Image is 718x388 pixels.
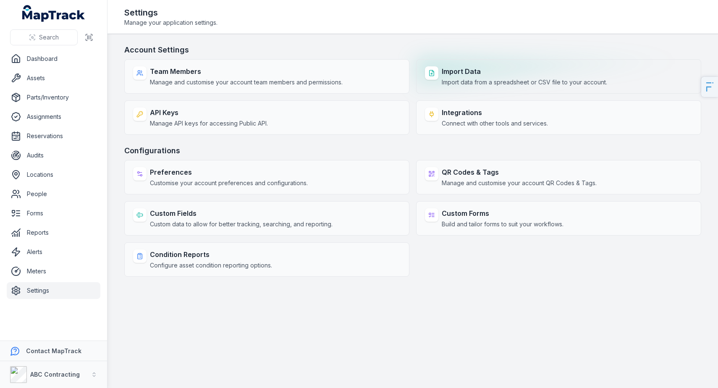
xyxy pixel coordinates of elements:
span: Connect with other tools and services. [442,119,548,128]
a: Custom FieldsCustom data to allow for better tracking, searching, and reporting. [124,201,409,236]
h3: Account Settings [124,44,701,56]
h3: Configurations [124,145,701,157]
a: Custom FormsBuild and tailor forms to suit your workflows. [416,201,701,236]
a: IntegrationsConnect with other tools and services. [416,100,701,135]
strong: Custom Fields [150,208,333,218]
strong: API Keys [150,107,268,118]
a: Alerts [7,244,100,260]
a: Settings [7,282,100,299]
a: Audits [7,147,100,164]
a: Forms [7,205,100,222]
a: PreferencesCustomise your account preferences and configurations. [124,160,409,194]
a: Assignments [7,108,100,125]
a: Meters [7,263,100,280]
span: Manage and customise your account QR Codes & Tags. [442,179,597,187]
strong: Preferences [150,167,308,177]
a: People [7,186,100,202]
span: Search [39,33,59,42]
h2: Settings [124,7,217,18]
a: Dashboard [7,50,100,67]
strong: QR Codes & Tags [442,167,597,177]
a: Assets [7,70,100,87]
span: Customise your account preferences and configurations. [150,179,308,187]
strong: Custom Forms [442,208,563,218]
a: Condition ReportsConfigure asset condition reporting options. [124,242,409,277]
strong: Integrations [442,107,548,118]
a: QR Codes & TagsManage and customise your account QR Codes & Tags. [416,160,701,194]
a: Team MembersManage and customise your account team members and permissions. [124,59,409,94]
span: Build and tailor forms to suit your workflows. [442,220,563,228]
a: MapTrack [22,5,85,22]
a: Import DataImport data from a spreadsheet or CSV file to your account. [416,59,701,94]
strong: Condition Reports [150,249,272,260]
span: Manage your application settings. [124,18,217,27]
span: Configure asset condition reporting options. [150,261,272,270]
strong: ABC Contracting [30,371,80,378]
a: Reports [7,224,100,241]
span: Custom data to allow for better tracking, searching, and reporting. [150,220,333,228]
a: API KeysManage API keys for accessing Public API. [124,100,409,135]
button: Search [10,29,78,45]
strong: Import Data [442,66,607,76]
span: Manage API keys for accessing Public API. [150,119,268,128]
span: Manage and customise your account team members and permissions. [150,78,343,87]
a: Parts/Inventory [7,89,100,106]
a: Reservations [7,128,100,144]
a: Locations [7,166,100,183]
span: Import data from a spreadsheet or CSV file to your account. [442,78,607,87]
strong: Contact MapTrack [26,347,81,354]
strong: Team Members [150,66,343,76]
